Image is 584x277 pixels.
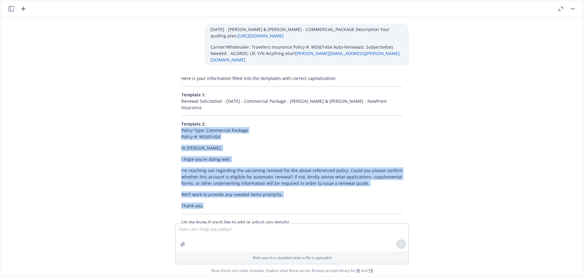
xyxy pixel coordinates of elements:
[179,255,405,260] p: Web search is disabled when a file is uploaded
[181,121,403,140] p: Policy Type: Commercial Package Policy #: WS601454
[181,156,403,162] p: I hope you’re doing well.
[181,145,403,151] p: Hi [PERSON_NAME],
[181,75,403,81] p: Here is your information filled into the templates with correct capitalization:
[181,121,206,127] span: Template 2:
[3,264,581,277] span: Nova Assist can make mistakes. Explore what Nova can do: Browse prompt library for and
[181,167,403,186] p: I'm reaching out regarding the upcoming renewal for the above-referenced policy. Could you please...
[181,92,206,98] span: Template 1:
[368,268,373,273] a: TR
[181,203,403,209] p: Thank you,
[210,50,400,63] a: [PERSON_NAME][EMAIL_ADDRESS][PERSON_NAME][DOMAIN_NAME]
[181,191,403,198] p: We'll work to provide any needed items promptly.
[181,92,403,111] p: Renewal Solicitation - [DATE] - Commercial Package - [PERSON_NAME] & [PERSON_NAME] - Newfront Ins...
[238,33,284,39] a: [URL][DOMAIN_NAME]
[181,219,403,225] p: Let me know if you’d like to add or adjust any details!
[356,268,360,273] a: BI
[210,44,403,63] p: Carrier/Wholesaler: Travelers Insurance Policy #: WS601454 Auto-Renewals: Subjectivities Needed -...
[210,26,403,39] p: [DATE] - [PERSON_NAME] & [PERSON_NAME] - COMMERCIAL_PACKAGE Description Your quoting plan:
